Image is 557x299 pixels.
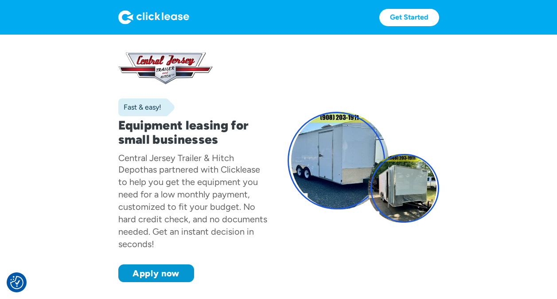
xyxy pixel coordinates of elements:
[118,10,189,24] img: Logo
[379,9,439,26] a: Get Started
[118,103,161,112] div: Fast & easy!
[10,276,23,289] img: Revisit consent button
[118,164,267,249] div: has partnered with Clicklease to help you get the equipment you need for a low monthly payment, c...
[10,276,23,289] button: Consent Preferences
[118,153,234,175] div: Central Jersey Trailer & Hitch Depot
[118,118,270,146] h1: Equipment leasing for small businesses
[118,264,194,282] a: Apply now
